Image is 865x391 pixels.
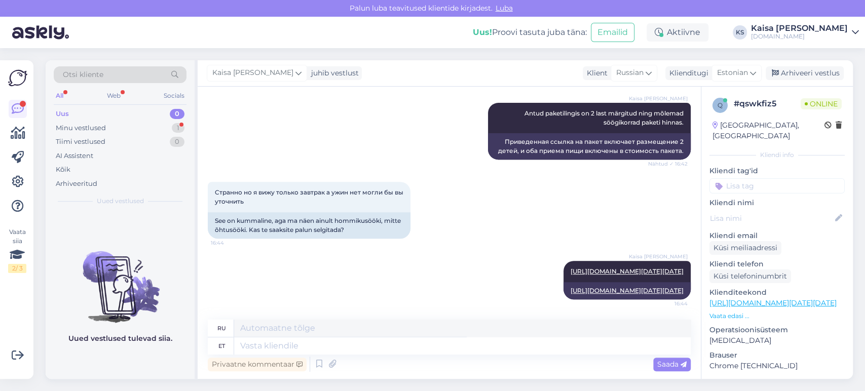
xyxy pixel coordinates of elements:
[56,179,97,189] div: Arhiveeritud
[717,67,748,79] span: Estonian
[629,253,688,260] span: Kaisa [PERSON_NAME]
[766,66,844,80] div: Arhiveeri vestlus
[215,188,405,205] span: Странно но я вижу только завтрак а ужин нет могли бы вы уточнить
[56,165,70,175] div: Kõik
[212,67,293,79] span: Kaisa [PERSON_NAME]
[56,151,93,161] div: AI Assistent
[208,212,410,239] div: See on kummaline, aga ma näen ainult hommikusööki, mitte õhtusööki. Kas te saaksite palun selgitada?
[8,227,26,273] div: Vaata siia
[718,101,723,109] span: q
[105,89,123,102] div: Web
[162,89,186,102] div: Socials
[172,123,184,133] div: 1
[56,109,69,119] div: Uus
[8,264,26,273] div: 2 / 3
[709,325,845,335] p: Operatsioonisüsteem
[493,4,516,13] span: Luba
[709,298,837,307] a: [URL][DOMAIN_NAME][DATE][DATE]
[751,24,848,32] div: Kaisa [PERSON_NAME]
[170,137,184,147] div: 0
[488,133,691,160] div: Приведенная ссылка на пакет включает размещение 2 детей, и оба приема пищи включены в стоимость п...
[709,350,845,361] p: Brauser
[710,213,833,224] input: Lisa nimi
[709,230,845,241] p: Kliendi email
[571,267,684,275] a: [URL][DOMAIN_NAME][DATE][DATE]
[97,197,144,206] span: Uued vestlused
[473,26,587,38] div: Proovi tasuta juba täna:
[709,166,845,176] p: Kliendi tag'id
[734,98,801,110] div: # qswkfiz5
[211,239,249,247] span: 16:44
[647,23,708,42] div: Aktiivne
[751,32,848,41] div: [DOMAIN_NAME]
[657,360,687,369] span: Saada
[709,178,845,193] input: Lisa tag
[307,68,359,79] div: juhib vestlust
[648,160,688,168] span: Nähtud ✓ 16:42
[68,333,172,344] p: Uued vestlused tulevad siia.
[208,358,307,371] div: Privaatne kommentaar
[629,95,688,102] span: Kaisa [PERSON_NAME]
[46,233,195,324] img: No chats
[8,68,27,88] img: Askly Logo
[709,241,781,255] div: Küsi meiliaadressi
[170,109,184,119] div: 0
[218,337,225,355] div: et
[56,123,106,133] div: Minu vestlused
[473,27,492,37] b: Uus!
[709,198,845,208] p: Kliendi nimi
[709,311,845,321] p: Vaata edasi ...
[591,23,634,42] button: Emailid
[54,89,65,102] div: All
[665,68,708,79] div: Klienditugi
[709,150,845,160] div: Kliendi info
[709,269,791,283] div: Küsi telefoninumbrit
[63,69,103,80] span: Otsi kliente
[751,24,859,41] a: Kaisa [PERSON_NAME][DOMAIN_NAME]
[217,320,226,337] div: ru
[712,120,824,141] div: [GEOGRAPHIC_DATA], [GEOGRAPHIC_DATA]
[709,361,845,371] p: Chrome [TECHNICAL_ID]
[583,68,608,79] div: Klient
[571,287,684,294] a: [URL][DOMAIN_NAME][DATE][DATE]
[56,137,105,147] div: Tiimi vestlused
[801,98,842,109] span: Online
[709,335,845,346] p: [MEDICAL_DATA]
[616,67,644,79] span: Russian
[650,300,688,307] span: 16:44
[524,109,685,126] span: Antud paketilingis on 2 last märgitud ning mõlemad söögikorrad paketi hinnas.
[733,25,747,40] div: KS
[709,259,845,269] p: Kliendi telefon
[709,287,845,298] p: Klienditeekond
